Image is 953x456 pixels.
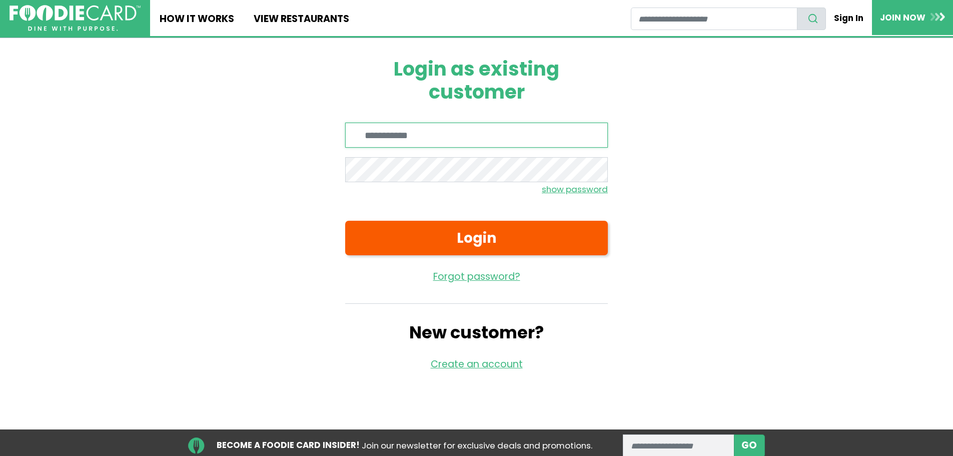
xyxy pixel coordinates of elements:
button: Login [345,221,608,255]
h2: New customer? [345,323,608,343]
button: search [797,8,826,30]
img: FoodieCard; Eat, Drink, Save, Donate [10,5,141,32]
span: Join our newsletter for exclusive deals and promotions. [362,439,592,451]
small: show password [542,183,608,195]
a: Sign In [826,7,872,29]
a: Create an account [431,357,523,371]
a: Forgot password? [345,270,608,284]
input: restaurant search [631,8,797,30]
h1: Login as existing customer [345,58,608,104]
strong: BECOME A FOODIE CARD INSIDER! [217,439,360,451]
